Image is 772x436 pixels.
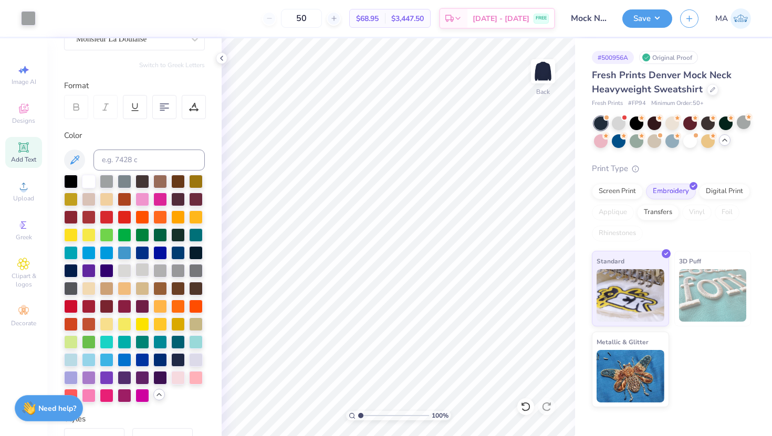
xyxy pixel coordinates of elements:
[11,319,36,327] span: Decorate
[473,13,529,24] span: [DATE] - [DATE]
[715,8,751,29] a: MA
[628,99,646,108] span: # FP94
[592,184,643,199] div: Screen Print
[592,51,634,64] div: # 500956A
[536,15,547,22] span: FREE
[64,413,205,425] div: Styles
[391,13,424,24] span: $3,447.50
[592,163,751,175] div: Print Type
[682,205,712,220] div: Vinyl
[12,78,36,86] span: Image AI
[139,61,205,69] button: Switch to Greek Letters
[715,13,728,25] span: MA
[12,116,35,125] span: Designs
[38,403,76,413] strong: Need help?
[597,269,664,322] img: Standard
[356,13,379,24] span: $68.95
[679,256,701,267] span: 3D Puff
[639,51,698,64] div: Original Proof
[592,226,643,241] div: Rhinestones
[715,205,739,220] div: Foil
[637,205,679,220] div: Transfers
[11,155,36,164] span: Add Text
[93,150,205,171] input: e.g. 7428 c
[731,8,751,29] img: Mahitha Anumola
[16,233,32,241] span: Greek
[597,336,649,347] span: Metallic & Glitter
[64,80,206,92] div: Format
[597,256,624,267] span: Standard
[622,9,672,28] button: Save
[563,8,614,29] input: Untitled Design
[679,269,747,322] img: 3D Puff
[651,99,704,108] span: Minimum Order: 50 +
[5,272,42,289] span: Clipart & logos
[597,350,664,402] img: Metallic & Glitter
[432,411,448,420] span: 100 %
[13,194,34,203] span: Upload
[281,9,322,28] input: – –
[646,184,696,199] div: Embroidery
[64,130,205,142] div: Color
[533,61,554,82] img: Back
[592,99,623,108] span: Fresh Prints
[592,205,634,220] div: Applique
[592,69,732,95] span: Fresh Prints Denver Mock Neck Heavyweight Sweatshirt
[699,184,750,199] div: Digital Print
[536,87,550,97] div: Back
